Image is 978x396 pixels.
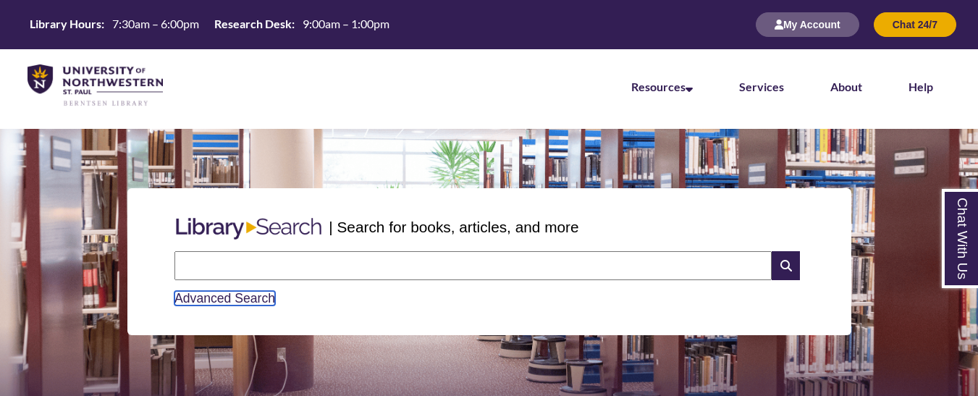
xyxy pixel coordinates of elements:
a: Chat 24/7 [874,18,956,30]
th: Library Hours: [24,16,106,32]
p: | Search for books, articles, and more [329,216,578,238]
th: Research Desk: [208,16,297,32]
i: Search [772,251,799,280]
a: Hours Today [24,16,395,33]
button: Chat 24/7 [874,12,956,37]
a: Advanced Search [174,291,275,306]
button: My Account [756,12,859,37]
span: 9:00am – 1:00pm [303,17,389,30]
img: Libary Search [169,212,329,245]
a: About [830,80,862,93]
img: UNWSP Library Logo [28,64,163,107]
table: Hours Today [24,16,395,32]
a: Services [739,80,784,93]
span: 7:30am – 6:00pm [112,17,199,30]
a: Resources [631,80,693,93]
a: My Account [756,18,859,30]
a: Help [909,80,933,93]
